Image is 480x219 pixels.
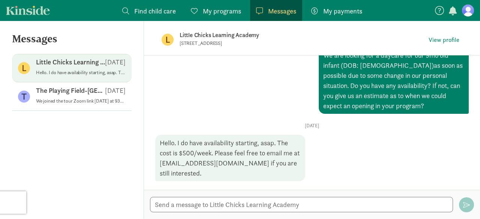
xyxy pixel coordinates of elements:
[180,30,416,40] p: Little Chicks Learning Academy
[429,36,459,45] span: View profile
[18,62,30,74] figure: L
[323,6,362,16] span: My payments
[36,98,126,104] p: We joined the tour Zoom link [DATE] at 930 am and waited until 945 am but the tour did not start....
[6,6,50,15] a: Kinside
[105,86,126,95] p: [DATE]
[36,58,105,67] p: Little Chicks Learning Academy
[426,35,462,45] button: View profile
[36,70,126,76] p: Hello. I do have availability starting, asap. The cost is $500/week. Please feel free to email me...
[203,6,241,16] span: My programs
[134,6,176,16] span: Find child care
[180,40,363,46] p: [STREET_ADDRESS]
[155,135,305,181] div: Hello. I do have availability starting, asap. The cost is $500/week. Please feel free to email me...
[155,123,469,129] p: [DATE]
[319,47,469,114] div: We are looking for a daycare for our 9mo old infant (DOB: [DEMOGRAPHIC_DATA])as soon as possible ...
[105,58,126,67] p: [DATE]
[162,34,174,46] figure: L
[18,91,30,103] figure: T
[36,86,105,95] p: The Playing Field-[GEOGRAPHIC_DATA]
[268,6,296,16] span: Messages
